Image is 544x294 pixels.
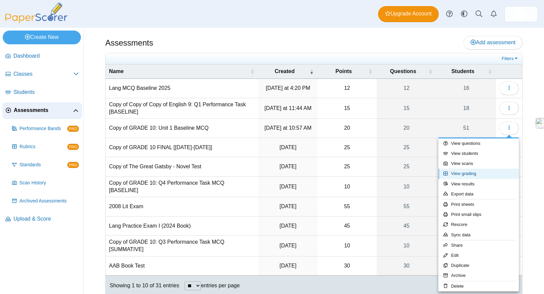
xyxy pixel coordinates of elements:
[318,236,377,256] td: 10
[19,162,67,168] span: Standards
[500,55,521,62] a: Filters
[318,138,377,157] td: 25
[9,139,81,155] a: Rubrics PRO
[201,283,240,288] label: entries per page
[105,37,153,49] h1: Assessments
[280,144,296,150] time: [DATE]
[106,236,258,256] td: Copy of GRADE 10: Q3 Performance Task MCQ [SUMMATIVE]
[106,119,258,138] td: Copy of GRADE 10: Unit 1 Baseline MCQ
[106,157,258,176] td: Copy of The Great Gatsby - Novel Test
[436,177,496,197] a: 54
[318,256,377,276] td: 30
[280,164,296,169] time: [DATE]
[438,149,519,159] a: View students
[436,217,496,235] a: 26
[390,68,416,74] span: Questions
[106,197,258,216] td: 2008 Lit Exam
[377,157,437,176] a: 25
[14,107,73,114] span: Assessments
[106,79,258,98] td: Lang MCQ Baseline 2025
[436,98,496,119] a: 18
[436,157,496,176] a: 26
[106,256,258,276] td: AAB Book Test
[488,64,492,78] span: Students : Activate to sort
[19,125,67,132] span: Performance Bands
[438,250,519,260] a: Edit
[377,256,437,275] a: 30
[3,31,81,44] a: Create New
[13,52,79,60] span: Dashboard
[3,18,70,24] a: PaperScorer
[250,64,254,78] span: Name : Activate to sort
[436,119,496,137] a: 51
[438,220,519,230] a: Rescore
[378,6,439,22] a: Upgrade Account
[471,40,515,45] span: Add assessment
[318,177,377,197] td: 10
[266,85,310,91] time: [DATE] at 4:20 PM
[516,9,527,19] img: ps.aVEBcgCxQUDAswXp
[436,236,496,256] a: 53
[318,98,377,119] td: 15
[377,98,437,119] a: 15
[438,230,519,240] a: Sync data
[438,199,519,210] a: Print sheets
[9,121,81,137] a: Performance Bands PRO
[3,103,81,119] a: Assessments
[19,143,67,150] span: Rubrics
[335,68,352,74] span: Points
[3,66,81,82] a: Classes
[377,138,437,157] a: 25
[438,210,519,220] a: Print small slips
[377,79,437,98] a: 12
[109,68,124,74] span: Name
[310,64,314,78] span: Created : Activate to remove sorting
[377,177,437,197] a: 10
[438,281,519,291] a: Delete
[9,157,81,173] a: Standards PRO
[438,138,519,149] a: View questions
[318,79,377,98] td: 12
[438,169,519,179] a: View grading
[106,217,258,236] td: Lang Practice Exam I (2024 Book)
[9,175,81,191] a: Scan History
[436,138,496,157] a: 55
[265,125,312,131] time: [DATE] at 10:57 AM
[3,211,81,227] a: Upload & Score
[3,48,81,64] a: Dashboard
[369,64,373,78] span: Points : Activate to sort
[438,189,519,199] a: Export data
[486,7,501,21] a: Alerts
[106,98,258,119] td: Copy of Copy of Copy of English 9: Q1 Performance Task [BASELINE]
[377,119,437,137] a: 20
[464,36,523,49] a: Add assessment
[280,184,296,189] time: [DATE]
[318,197,377,216] td: 55
[377,236,437,256] a: 10
[438,159,519,169] a: View scans
[67,162,79,168] span: PRO
[280,223,296,229] time: [DATE]
[3,3,70,23] img: PaperScorer
[3,84,81,101] a: Students
[438,260,519,271] a: Duplicate
[13,70,73,78] span: Classes
[106,177,258,197] td: Copy of GRADE 10: Q4 Performance Task MCQ [BASELINE]
[436,79,496,98] a: 16
[428,64,432,78] span: Questions : Activate to sort
[438,179,519,189] a: View results
[13,215,79,223] span: Upload & Score
[280,243,296,248] time: [DATE]
[19,198,79,204] span: Archived Assessments
[265,105,312,111] time: [DATE] at 11:44 AM
[67,144,79,150] span: PRO
[504,6,538,22] a: ps.aVEBcgCxQUDAswXp
[385,10,432,17] span: Upgrade Account
[275,68,295,74] span: Created
[13,89,79,96] span: Students
[377,197,437,216] a: 55
[516,9,527,19] span: Kevin Levesque
[436,197,496,216] a: 17
[106,138,258,157] td: Copy of GRADE 10 FINAL [[DATE]-[DATE]]
[436,256,496,275] a: 53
